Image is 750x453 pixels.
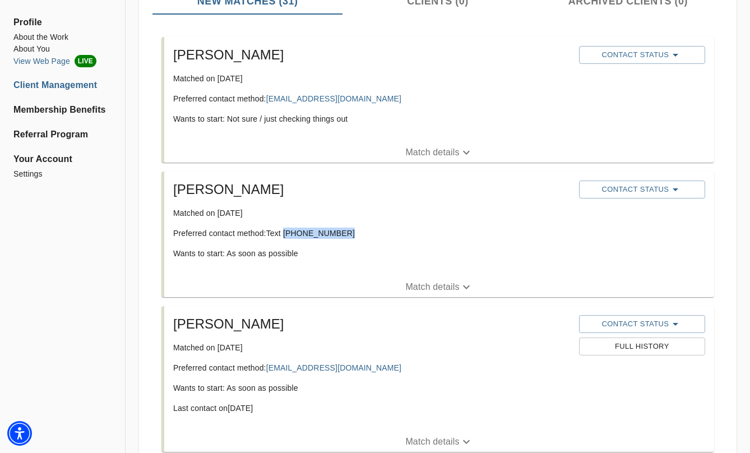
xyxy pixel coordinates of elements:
a: About the Work [13,31,112,43]
p: Preferred contact method: Text [PHONE_NUMBER] [173,228,570,239]
a: Membership Benefits [13,103,112,117]
a: [EMAIL_ADDRESS][DOMAIN_NAME] [266,363,401,372]
span: Your Account [13,152,112,166]
p: Wants to start: Not sure / just checking things out [173,113,570,124]
div: Accessibility Menu [7,421,32,446]
p: Match details [405,280,459,294]
button: Contact Status [579,315,705,333]
button: Match details [164,277,714,297]
a: Client Management [13,78,112,92]
p: Matched on [DATE] [173,342,570,353]
h5: [PERSON_NAME] [173,181,570,198]
p: Match details [405,435,459,449]
span: LIVE [75,55,96,67]
span: Contact Status [585,317,700,331]
a: Settings [13,168,112,180]
p: Match details [405,146,459,159]
a: About You [13,43,112,55]
p: Matched on [DATE] [173,207,570,219]
span: Contact Status [585,183,700,196]
p: Wants to start: As soon as possible [173,382,570,394]
h5: [PERSON_NAME] [173,46,570,64]
span: Contact Status [585,48,700,62]
a: Referral Program [13,128,112,141]
p: Preferred contact method: [173,362,570,373]
p: Last contact on [DATE] [173,403,570,414]
a: [EMAIL_ADDRESS][DOMAIN_NAME] [266,94,401,103]
a: View Web PageLIVE [13,55,112,67]
button: Full History [579,338,705,355]
h5: [PERSON_NAME] [173,315,570,333]
p: Preferred contact method: [173,93,570,104]
p: Wants to start: As soon as possible [173,248,570,259]
button: Contact Status [579,181,705,198]
span: Profile [13,16,112,29]
span: Full History [585,340,700,353]
li: View Web Page [13,55,112,67]
button: Match details [164,142,714,163]
button: Match details [164,432,714,452]
button: Contact Status [579,46,705,64]
p: Matched on [DATE] [173,73,570,84]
